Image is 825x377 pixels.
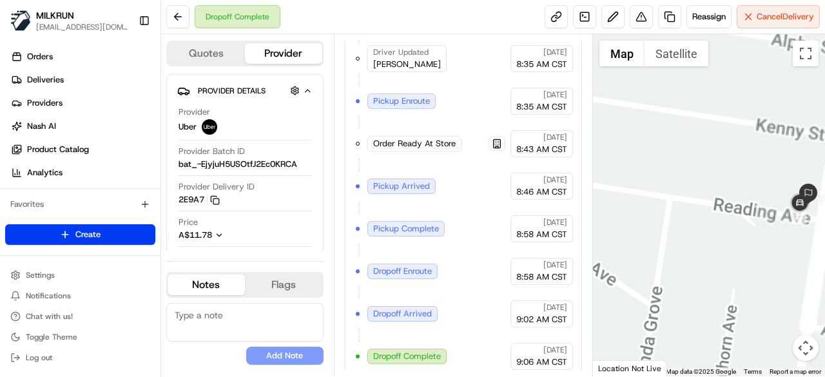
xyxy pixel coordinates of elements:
[179,146,245,157] span: Provider Batch ID
[168,275,245,295] button: Notes
[27,97,63,109] span: Providers
[5,287,155,305] button: Notifications
[5,328,155,346] button: Toggle Theme
[543,47,567,57] span: [DATE]
[179,229,212,240] span: A$11.78
[543,217,567,227] span: [DATE]
[27,74,64,86] span: Deliveries
[373,47,429,57] span: Driver Updated
[692,11,726,23] span: Reassign
[543,345,567,355] span: [DATE]
[27,144,89,155] span: Product Catalog
[179,159,297,170] span: bat_-EjyjuH5USOtfJ2Ec0KRCA
[177,80,313,101] button: Provider Details
[770,368,821,375] a: Report a map error
[516,59,567,70] span: 8:35 AM CST
[373,59,441,70] span: [PERSON_NAME]
[36,22,128,32] button: [EMAIL_ADDRESS][DOMAIN_NAME]
[686,5,732,28] button: Reassign
[593,360,667,376] div: Location Not Live
[744,368,762,375] a: Terms (opens in new tab)
[179,181,255,193] span: Provider Delivery ID
[179,229,292,241] button: A$11.78
[26,270,55,280] span: Settings
[516,356,567,368] span: 9:06 AM CST
[27,167,63,179] span: Analytics
[516,101,567,113] span: 8:35 AM CST
[5,349,155,367] button: Log out
[543,302,567,313] span: [DATE]
[26,291,71,301] span: Notifications
[75,229,101,240] span: Create
[179,106,210,118] span: Provider
[373,95,430,107] span: Pickup Enroute
[373,266,432,277] span: Dropoff Enroute
[245,43,322,64] button: Provider
[516,314,567,325] span: 9:02 AM CST
[373,351,441,362] span: Dropoff Complete
[36,9,74,22] button: MILKRUN
[26,353,52,363] span: Log out
[645,41,708,66] button: Show satellite imagery
[198,86,266,96] span: Provider Details
[26,311,73,322] span: Chat with us!
[793,335,819,361] button: Map camera controls
[792,209,806,224] div: 22
[543,90,567,100] span: [DATE]
[543,132,567,142] span: [DATE]
[5,266,155,284] button: Settings
[793,41,819,66] button: Toggle fullscreen view
[5,162,160,183] a: Analytics
[516,271,567,283] span: 8:58 AM CST
[202,119,217,135] img: uber-new-logo.jpeg
[516,229,567,240] span: 8:58 AM CST
[26,332,77,342] span: Toggle Theme
[27,121,56,132] span: Nash AI
[5,307,155,325] button: Chat with us!
[179,217,198,228] span: Price
[168,43,245,64] button: Quotes
[737,5,820,28] button: CancelDelivery
[179,194,220,206] button: 2E9A7
[5,70,160,90] a: Deliveries
[596,360,639,376] img: Google
[373,180,430,192] span: Pickup Arrived
[373,138,456,150] span: Order Ready At Store
[757,11,814,23] span: Cancel Delivery
[5,116,160,137] a: Nash AI
[10,10,31,31] img: MILKRUN
[5,194,155,215] div: Favorites
[245,275,322,295] button: Flags
[543,260,567,270] span: [DATE]
[596,360,639,376] a: Open this area in Google Maps (opens a new window)
[373,308,432,320] span: Dropoff Arrived
[5,224,155,245] button: Create
[5,139,160,160] a: Product Catalog
[5,46,160,67] a: Orders
[666,368,736,375] span: Map data ©2025 Google
[5,93,160,113] a: Providers
[599,41,645,66] button: Show street map
[516,186,567,198] span: 8:46 AM CST
[27,51,53,63] span: Orders
[5,5,133,36] button: MILKRUNMILKRUN[EMAIL_ADDRESS][DOMAIN_NAME]
[543,175,567,185] span: [DATE]
[373,223,439,235] span: Pickup Complete
[179,121,197,133] span: Uber
[516,144,567,155] span: 8:43 AM CST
